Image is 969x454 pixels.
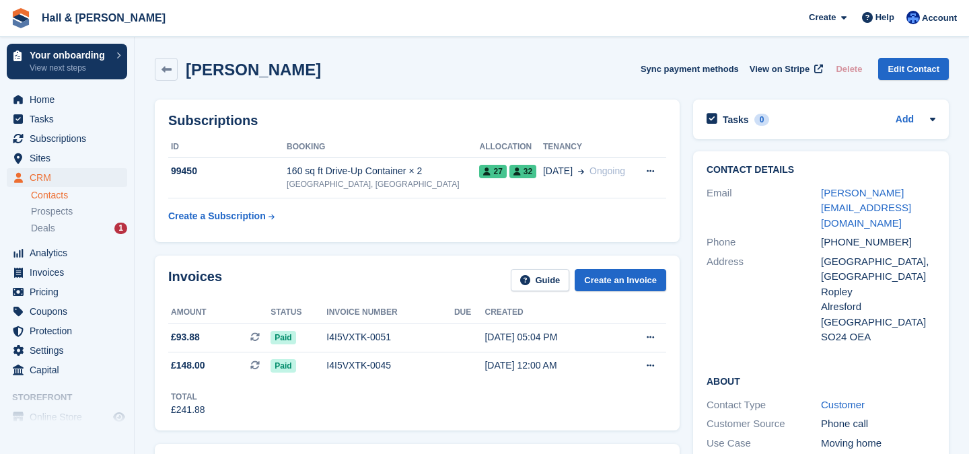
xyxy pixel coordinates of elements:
[30,243,110,262] span: Analytics
[326,358,454,373] div: I4I5VXTK-0045
[171,330,200,344] span: £93.88
[326,330,454,344] div: I4I5VXTK-0051
[168,269,222,291] h2: Invoices
[7,263,127,282] a: menu
[11,8,31,28] img: stora-icon-8386f47178a22dfd0bd8f6a31ec36ba5ce8667c1dd55bd0f319d3a0aa187defe.svg
[171,358,205,373] span: £148.00
[821,315,935,330] div: [GEOGRAPHIC_DATA]
[168,302,271,324] th: Amount
[30,263,110,282] span: Invoices
[171,403,205,417] div: £241.88
[30,408,110,426] span: Online Store
[754,114,770,126] div: 0
[31,205,73,218] span: Prospects
[750,63,810,76] span: View on Stripe
[707,186,821,231] div: Email
[171,391,205,403] div: Total
[30,50,110,60] p: Your onboarding
[36,7,171,29] a: Hall & [PERSON_NAME]
[479,137,542,158] th: Allocation
[30,361,110,379] span: Capital
[707,235,821,250] div: Phone
[454,302,485,324] th: Due
[30,129,110,148] span: Subscriptions
[485,330,615,344] div: [DATE] 05:04 PM
[641,58,739,80] button: Sync payment methods
[821,436,935,451] div: Moving home
[7,361,127,379] a: menu
[30,149,110,167] span: Sites
[821,187,911,229] a: [PERSON_NAME][EMAIL_ADDRESS][DOMAIN_NAME]
[287,178,479,190] div: [GEOGRAPHIC_DATA], [GEOGRAPHIC_DATA]
[875,11,894,24] span: Help
[31,204,127,219] a: Prospects
[821,330,935,345] div: SO24 OEA
[287,137,479,158] th: Booking
[111,409,127,425] a: Preview store
[707,374,935,387] h2: About
[30,168,110,187] span: CRM
[168,137,287,158] th: ID
[723,114,749,126] h2: Tasks
[707,254,821,345] div: Address
[30,302,110,321] span: Coupons
[7,44,127,79] a: Your onboarding View next steps
[543,164,573,178] span: [DATE]
[326,302,454,324] th: Invoice number
[287,164,479,178] div: 160 sq ft Drive-Up Container × 2
[168,113,666,128] h2: Subscriptions
[7,321,127,340] a: menu
[168,204,275,229] a: Create a Subscription
[7,243,127,262] a: menu
[830,58,867,80] button: Delete
[821,299,935,315] div: Alresford
[707,398,821,413] div: Contact Type
[30,90,110,109] span: Home
[30,321,110,340] span: Protection
[31,222,55,235] span: Deals
[7,302,127,321] a: menu
[707,165,935,176] h2: Contact Details
[31,189,127,202] a: Contacts
[485,302,615,324] th: Created
[821,254,935,285] div: [GEOGRAPHIC_DATA], [GEOGRAPHIC_DATA]
[271,302,326,324] th: Status
[821,399,865,410] a: Customer
[7,408,127,426] a: menu
[114,223,127,234] div: 1
[509,165,536,178] span: 32
[30,341,110,360] span: Settings
[479,165,506,178] span: 27
[30,282,110,301] span: Pricing
[906,11,920,24] img: Claire Banham
[543,137,635,158] th: Tenancy
[168,209,266,223] div: Create a Subscription
[485,358,615,373] div: [DATE] 12:00 AM
[7,129,127,148] a: menu
[7,168,127,187] a: menu
[30,62,110,74] p: View next steps
[707,416,821,432] div: Customer Source
[821,416,935,432] div: Phone call
[589,165,625,176] span: Ongoing
[744,58,826,80] a: View on Stripe
[186,61,321,79] h2: [PERSON_NAME]
[821,285,935,300] div: Ropley
[7,149,127,167] a: menu
[271,331,295,344] span: Paid
[809,11,836,24] span: Create
[271,359,295,373] span: Paid
[7,90,127,109] a: menu
[30,110,110,128] span: Tasks
[821,235,935,250] div: [PHONE_NUMBER]
[922,11,957,25] span: Account
[31,221,127,235] a: Deals 1
[12,391,134,404] span: Storefront
[7,341,127,360] a: menu
[878,58,949,80] a: Edit Contact
[168,164,287,178] div: 99450
[511,269,570,291] a: Guide
[7,282,127,301] a: menu
[707,436,821,451] div: Use Case
[575,269,666,291] a: Create an Invoice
